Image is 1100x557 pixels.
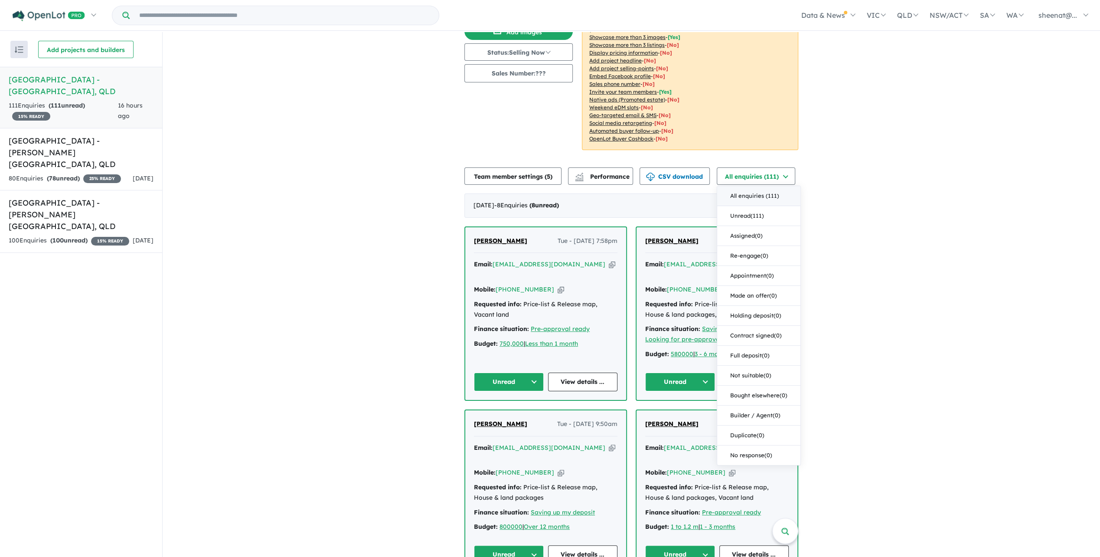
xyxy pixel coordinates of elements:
[695,350,731,358] a: 3 - 6 months
[653,73,665,79] span: [ No ]
[50,236,88,244] strong: ( unread)
[525,340,578,347] a: Less than 1 month
[667,96,679,103] span: [No]
[474,523,498,531] strong: Budget:
[558,285,564,294] button: Copy
[474,469,496,476] strong: Mobile:
[589,73,651,79] u: Embed Facebook profile
[496,469,554,476] a: [PHONE_NUMBER]
[131,6,437,25] input: Try estate name, suburb, builder or developer
[494,201,559,209] span: - 8 Enquir ies
[717,306,800,326] button: Holding deposit(0)
[496,285,554,293] a: [PHONE_NUMBER]
[474,508,529,516] strong: Finance situation:
[499,523,522,531] u: 800000
[13,10,85,21] img: Openlot PRO Logo White
[531,508,595,516] a: Saving up my deposit
[656,135,668,142] span: [No]
[464,64,573,82] button: Sales Number:???
[576,173,630,180] span: Performance
[589,34,666,40] u: Showcase more than 3 images
[717,346,800,366] button: Full deposit(0)
[660,49,672,56] span: [ No ]
[474,285,496,293] strong: Mobile:
[575,173,583,177] img: line-chart.svg
[645,523,669,531] strong: Budget:
[645,419,699,429] a: [PERSON_NAME]
[558,236,617,246] span: Tue - [DATE] 7:58pm
[531,325,590,333] a: Pre-approval ready
[51,102,61,109] span: 111
[645,299,789,320] div: Price-list & Release map, House & land packages, Vacant land
[474,444,493,452] strong: Email:
[558,468,564,477] button: Copy
[49,102,85,109] strong: ( unread)
[671,523,699,531] u: 1 to 1.2 m
[582,10,798,150] p: Your project is only comparing to other top-performing projects in your area: - - - - - - - - - -...
[589,88,657,95] u: Invite your team members
[15,46,23,53] img: sort.svg
[493,260,605,268] a: [EMAIL_ADDRESS][DOMAIN_NAME]
[589,112,656,118] u: Geo-targeted email & SMS
[589,104,639,111] u: Weekend eDM slots
[702,508,761,516] a: Pre-approval ready
[671,350,693,358] a: 580000
[717,386,800,406] button: Bought elsewhere(0)
[717,167,795,185] button: All enquiries (111)
[729,468,735,477] button: Copy
[717,286,800,306] button: Made an offer(0)
[609,260,615,269] button: Copy
[83,174,121,183] span: 25 % READY
[667,469,725,476] a: [PHONE_NUMBER]
[659,112,671,118] span: [No]
[568,167,633,185] button: Performance
[133,174,153,182] span: [DATE]
[717,226,800,246] button: Assigned(0)
[645,350,669,358] strong: Budget:
[717,186,800,206] button: All enquiries (111)
[474,299,617,320] div: Price-list & Release map, Vacant land
[474,300,522,308] strong: Requested info:
[645,522,789,532] div: |
[645,508,700,516] strong: Finance situation:
[645,373,715,391] button: Unread
[464,167,561,185] button: Team member settings (5)
[474,260,493,268] strong: Email:
[52,236,64,244] span: 100
[645,325,768,343] a: Saving up my deposit, Looking for pre-approval
[91,237,129,246] span: 15 % READY
[493,444,605,452] a: [EMAIL_ADDRESS][DOMAIN_NAME]
[645,325,700,333] strong: Finance situation:
[645,483,693,491] strong: Requested info:
[474,237,527,245] span: [PERSON_NAME]
[717,426,800,446] button: Duplicate(0)
[589,128,659,134] u: Automated buyer follow-up
[474,420,527,428] span: [PERSON_NAME]
[645,236,699,246] a: [PERSON_NAME]
[9,197,153,232] h5: [GEOGRAPHIC_DATA] - [PERSON_NAME][GEOGRAPHIC_DATA] , QLD
[532,201,535,209] span: 8
[645,349,789,360] div: |
[700,523,735,531] a: 1 - 3 months
[659,88,672,95] span: [ Yes ]
[474,483,522,491] strong: Requested info:
[667,285,725,293] a: [PHONE_NUMBER]
[645,482,789,503] div: Price-list & Release map, House & land packages, Vacant land
[474,482,617,503] div: Price-list & Release map, House & land packages
[12,112,50,121] span: 15 % READY
[645,444,664,452] strong: Email:
[717,326,800,346] button: Contract signed(0)
[9,174,121,184] div: 80 Enquir ies
[547,173,550,180] span: 5
[9,236,129,246] div: 100 Enquir ies
[668,34,680,40] span: [ Yes ]
[667,42,679,48] span: [ No ]
[645,260,664,268] strong: Email:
